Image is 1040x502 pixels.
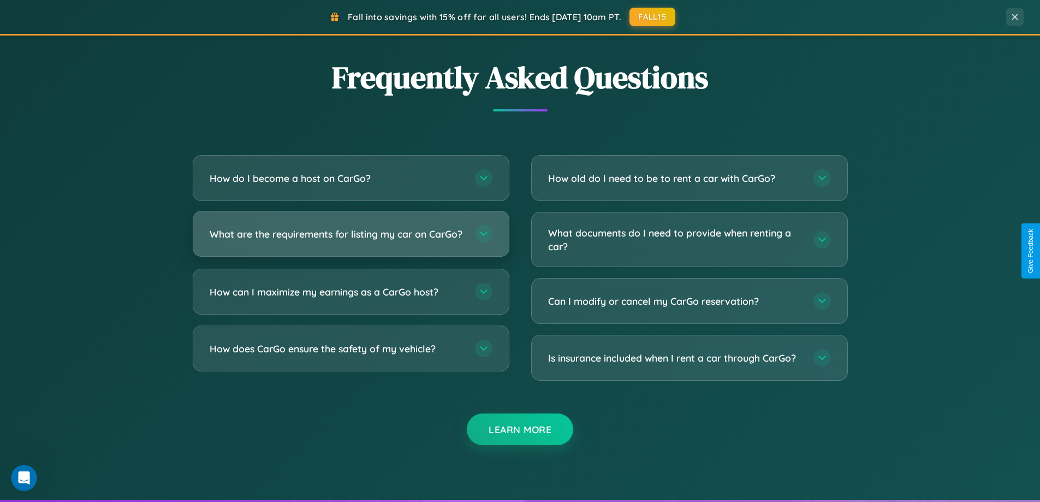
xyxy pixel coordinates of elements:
h3: How old do I need to be to rent a car with CarGo? [548,172,803,185]
iframe: Intercom live chat [11,465,37,491]
h3: How does CarGo ensure the safety of my vehicle? [210,342,464,356]
div: Give Feedback [1027,229,1035,273]
h3: How can I maximize my earnings as a CarGo host? [210,285,464,299]
h2: Frequently Asked Questions [193,56,848,98]
button: Learn More [467,414,573,445]
button: FALL15 [629,8,675,26]
h3: What are the requirements for listing my car on CarGo? [210,227,464,241]
h3: How do I become a host on CarGo? [210,172,464,185]
h3: Can I modify or cancel my CarGo reservation? [548,294,803,308]
h3: Is insurance included when I rent a car through CarGo? [548,351,803,365]
span: Fall into savings with 15% off for all users! Ends [DATE] 10am PT. [348,11,621,22]
h3: What documents do I need to provide when renting a car? [548,226,803,253]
